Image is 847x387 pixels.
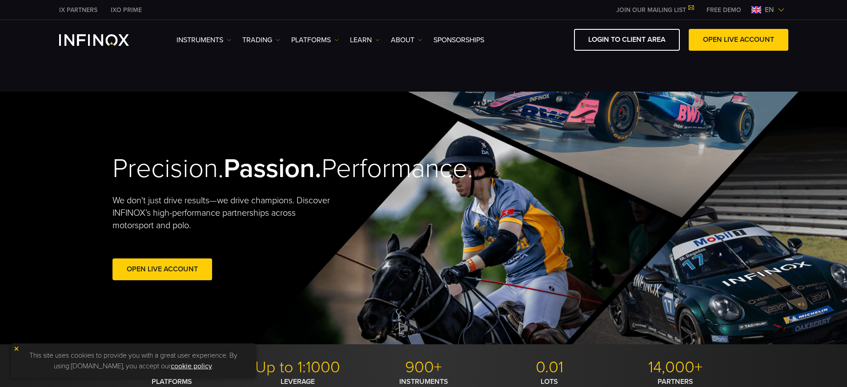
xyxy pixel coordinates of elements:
span: en [761,4,778,15]
p: We don't just drive results—we drive champions. Discover INFINOX’s high-performance partnerships ... [112,194,337,232]
a: INFINOX Logo [59,34,150,46]
strong: PLATFORMS [152,377,192,386]
a: ABOUT [391,35,422,45]
strong: Passion. [224,153,321,185]
a: Open Live Account [112,258,212,280]
p: 0.01 [490,358,609,377]
img: yellow close icon [13,346,20,352]
strong: INSTRUMENTS [399,377,448,386]
a: INFINOX MENU [700,5,748,15]
a: JOIN OUR MAILING LIST [610,6,700,14]
a: PLATFORMS [291,35,339,45]
a: OPEN LIVE ACCOUNT [689,29,788,51]
p: 14,000+ [616,358,735,377]
p: Up to 1:1000 [238,358,357,377]
a: Learn [350,35,380,45]
p: This site uses cookies to provide you with a great user experience. By using [DOMAIN_NAME], you a... [16,348,251,374]
strong: LOTS [541,377,558,386]
strong: LEVERAGE [281,377,315,386]
h2: Precision. Performance. [112,153,393,185]
a: INFINOX [52,5,104,15]
a: TRADING [242,35,280,45]
strong: PARTNERS [658,377,693,386]
a: INFINOX [104,5,149,15]
a: LOGIN TO CLIENT AREA [574,29,680,51]
p: 900+ [364,358,483,377]
a: cookie policy [171,362,212,371]
a: Instruments [177,35,231,45]
a: SPONSORSHIPS [434,35,484,45]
